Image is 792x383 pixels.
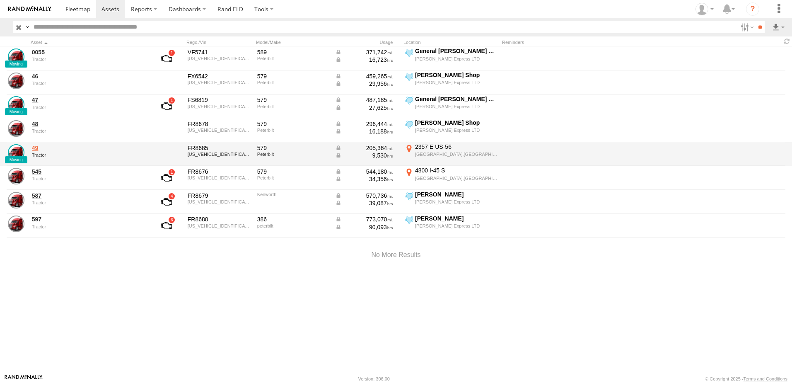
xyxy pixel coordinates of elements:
[335,80,393,87] div: Data from Vehicle CANbus
[257,56,329,61] div: Peterbilt
[334,39,400,45] div: Usage
[403,119,499,141] label: Click to View Current Location
[32,48,145,56] a: 0055
[403,215,499,237] label: Click to View Current Location
[257,168,329,175] div: 579
[8,144,24,161] a: View Asset Details
[403,71,499,94] label: Click to View Current Location
[8,96,24,113] a: View Asset Details
[335,104,393,112] div: Data from Vehicle CANbus
[257,96,329,104] div: 579
[415,223,497,229] div: [PERSON_NAME] Express LTD
[32,128,145,133] div: undefined
[335,128,393,135] div: Data from Vehicle CANbus
[32,168,145,175] a: 545
[335,175,393,183] div: Data from Vehicle CANbus
[32,96,145,104] a: 47
[403,95,499,118] label: Click to View Current Location
[415,175,497,181] div: [GEOGRAPHIC_DATA],[GEOGRAPHIC_DATA]
[188,168,251,175] div: FR8676
[415,151,497,157] div: [GEOGRAPHIC_DATA],[GEOGRAPHIC_DATA]
[8,168,24,184] a: View Asset Details
[188,48,251,56] div: VF5741
[257,192,329,197] div: Kenworth
[358,376,390,381] div: Version: 306.00
[151,192,182,212] a: View Asset with Fault/s
[415,215,497,222] div: [PERSON_NAME]
[188,152,251,157] div: 1XPBD49X0RD687005
[32,224,145,229] div: undefined
[257,80,329,85] div: Peterbilt
[502,39,635,45] div: Reminders
[335,192,393,199] div: Data from Vehicle CANbus
[257,175,329,180] div: Peterbilt
[415,199,497,205] div: [PERSON_NAME] Express LTD
[335,120,393,128] div: Data from Vehicle CANbus
[32,200,145,205] div: undefined
[186,39,253,45] div: Rego./Vin
[188,56,251,61] div: 1XPBDP9X0LD665692
[8,48,24,65] a: View Asset Details
[693,3,717,15] div: Tim Zylstra
[257,120,329,128] div: 579
[335,199,393,207] div: Data from Vehicle CANbus
[335,56,393,63] div: Data from Vehicle CANbus
[8,6,51,12] img: rand-logo.svg
[705,376,787,381] div: © Copyright 2025 -
[188,216,251,223] div: FR8680
[403,39,499,45] div: Location
[8,120,24,137] a: View Asset Details
[782,37,792,45] span: Refresh
[415,191,497,198] div: [PERSON_NAME]
[335,152,393,159] div: Data from Vehicle CANbus
[746,2,759,16] i: ?
[188,104,251,109] div: 1XPBDP9X0LD665787
[335,216,393,223] div: Data from Vehicle CANbus
[32,73,145,80] a: 46
[188,192,251,199] div: FR8679
[257,216,329,223] div: 386
[188,73,251,80] div: FX6542
[415,80,497,85] div: [PERSON_NAME] Express LTD
[5,375,43,383] a: Visit our Website
[415,95,497,103] div: General [PERSON_NAME] Avon
[335,168,393,175] div: Data from Vehicle CANbus
[188,175,251,180] div: 1XPBD49X8LD664773
[415,127,497,133] div: [PERSON_NAME] Express LTD
[415,167,497,174] div: 4800 I-45 S
[188,144,251,152] div: FR8685
[31,39,147,45] div: Click to Sort
[32,192,145,199] a: 587
[335,48,393,56] div: Data from Vehicle CANbus
[257,48,329,56] div: 589
[257,152,329,157] div: Peterbilt
[188,223,251,228] div: 1XPHD49X1CD144649
[403,143,499,165] label: Click to View Current Location
[771,21,785,33] label: Export results as...
[335,144,393,152] div: Data from Vehicle CANbus
[737,21,755,33] label: Search Filter Options
[32,144,145,152] a: 49
[151,168,182,188] a: View Asset with Fault/s
[415,56,497,62] div: [PERSON_NAME] Express LTD
[151,48,182,68] a: View Asset with Fault/s
[335,73,393,80] div: Data from Vehicle CANbus
[32,105,145,110] div: undefined
[744,376,787,381] a: Terms and Conditions
[151,216,182,235] a: View Asset with Fault/s
[188,199,251,204] div: 1XDAD49X36J139868
[403,191,499,213] label: Click to View Current Location
[188,80,251,85] div: 1XPBDP9X5LD665686
[415,119,497,126] div: [PERSON_NAME] Shop
[256,39,331,45] div: Model/Make
[415,104,497,109] div: [PERSON_NAME] Express LTD
[188,96,251,104] div: FS6819
[403,167,499,189] label: Click to View Current Location
[32,216,145,223] a: 597
[335,96,393,104] div: Data from Vehicle CANbus
[32,57,145,62] div: undefined
[24,21,31,33] label: Search Query
[257,128,329,133] div: Peterbilt
[257,223,329,228] div: peterbilt
[415,71,497,79] div: [PERSON_NAME] Shop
